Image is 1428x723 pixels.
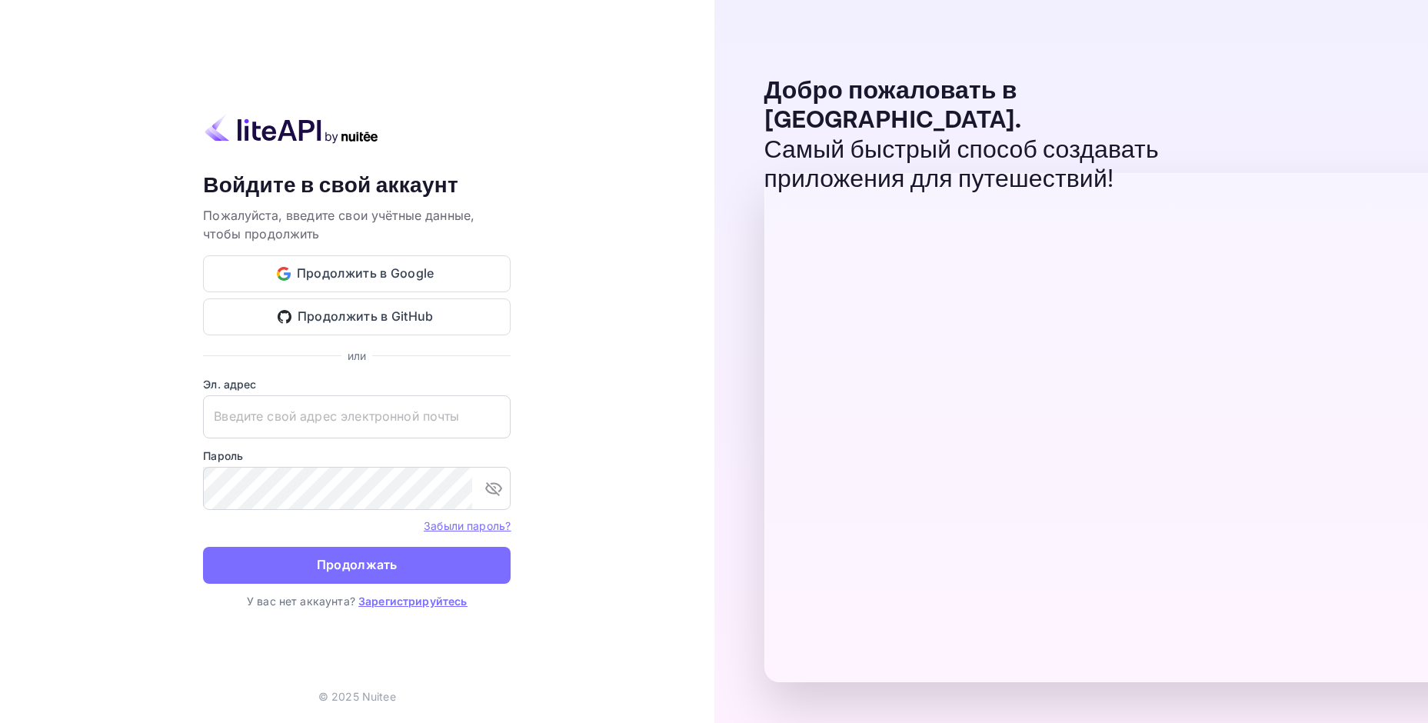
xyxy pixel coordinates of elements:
[203,172,458,200] ya-tr-span: Войдите в свой аккаунт
[203,449,243,462] ya-tr-span: Пароль
[203,378,256,391] ya-tr-span: Эл. адрес
[764,135,1159,195] ya-tr-span: Самый быстрый способ создавать приложения для путешествий!
[424,518,511,533] a: Забыли пароль?
[358,595,468,608] a: Зарегистрируйтесь
[203,547,511,584] button: Продолжать
[348,349,366,362] ya-tr-span: или
[298,306,434,327] ya-tr-span: Продолжить в GitHub
[203,255,511,292] button: Продолжить в Google
[317,555,398,575] ya-tr-span: Продолжать
[424,519,511,532] ya-tr-span: Забыли пароль?
[203,208,474,242] ya-tr-span: Пожалуйста, введите свои учётные данные, чтобы продолжить
[203,395,511,438] input: Введите свой адрес электронной почты
[203,298,511,335] button: Продолжить в GitHub
[203,114,380,144] img: liteapi
[764,75,1022,136] ya-tr-span: Добро пожаловать в [GEOGRAPHIC_DATA].
[297,263,434,284] ya-tr-span: Продолжить в Google
[478,473,509,504] button: переключить видимость пароля
[247,595,355,608] ya-tr-span: У вас нет аккаунта?
[318,690,396,703] ya-tr-span: © 2025 Nuitee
